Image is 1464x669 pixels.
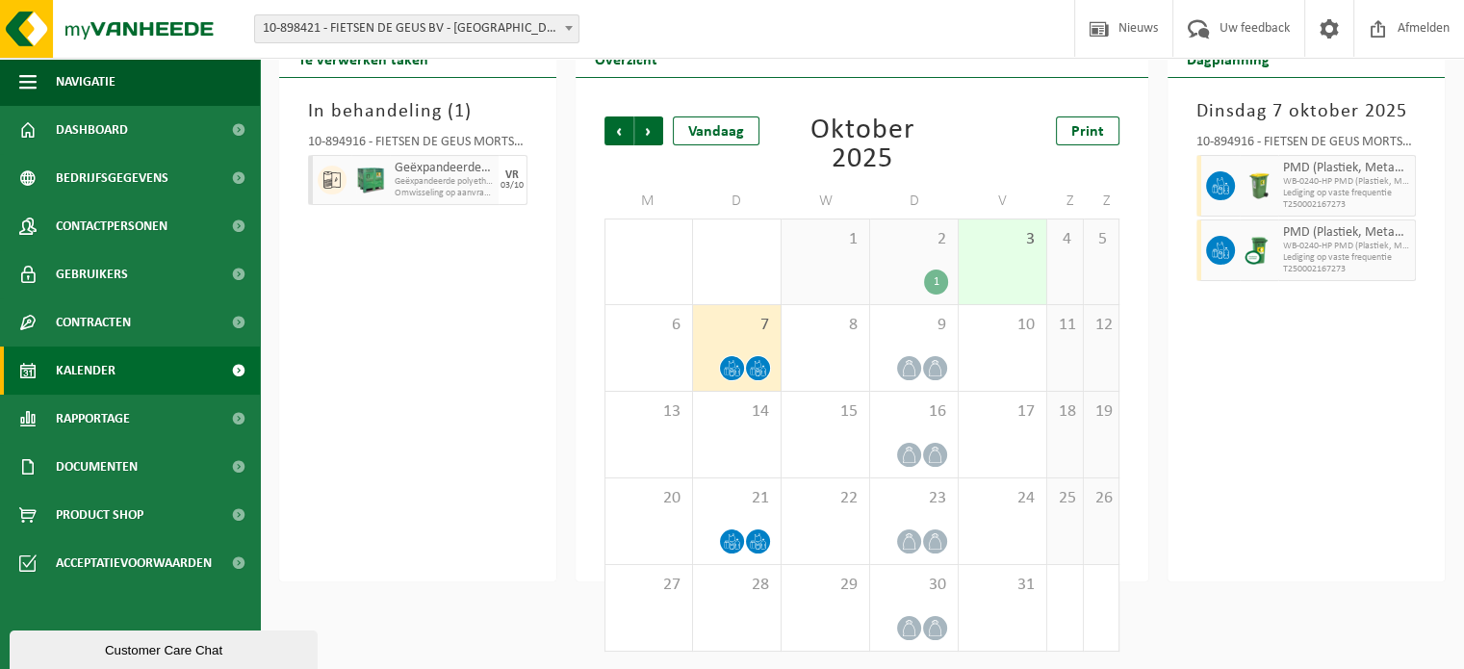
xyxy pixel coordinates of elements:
span: 12 [1093,315,1110,336]
span: 10-898421 - FIETSEN DE GEUS BV - ANTWERPEN [255,15,578,42]
span: Navigatie [56,58,116,106]
span: 10-898421 - FIETSEN DE GEUS BV - ANTWERPEN [254,14,579,43]
div: 10-894916 - FIETSEN DE GEUS MORTSEL - MORTSEL [308,136,527,155]
div: VR [505,169,519,181]
span: 8 [791,315,860,336]
span: 4 [1057,229,1072,250]
span: 15 [791,401,860,423]
span: 23 [880,488,948,509]
span: 24 [968,488,1037,509]
span: Lediging op vaste frequentie [1283,252,1410,264]
span: Omwisseling op aanvraag - op geplande route (incl. verwerking) [395,188,494,199]
span: Kalender [56,347,116,395]
span: Geëxpandeerde polyethyleen (EPE) [395,176,494,188]
span: Contactpersonen [56,202,167,250]
img: WB-0240-HPE-GN-50 [1245,171,1273,200]
span: 7 [703,315,771,336]
span: 3 [968,229,1037,250]
h3: Dinsdag 7 oktober 2025 [1196,97,1416,126]
div: Oktober 2025 [782,116,941,174]
span: 13 [615,401,682,423]
span: 29 [791,575,860,596]
span: Vorige [604,116,633,145]
a: Print [1056,116,1119,145]
span: 1 [791,229,860,250]
span: 31 [968,575,1037,596]
div: Vandaag [673,116,759,145]
span: 14 [703,401,771,423]
span: 2 [880,229,948,250]
span: 1 [454,102,465,121]
span: 9 [880,315,948,336]
span: Geëxpandeerde polyethyleen (EPE) [395,161,494,176]
span: 10 [968,315,1037,336]
td: W [782,184,870,219]
td: D [693,184,782,219]
span: 30 [880,575,948,596]
span: 6 [615,315,682,336]
img: PB-HB-1400-HPE-GN-01 [356,166,385,194]
td: M [604,184,693,219]
span: PMD (Plastiek, Metaal, Drankkartons) (bedrijven) [1283,225,1410,241]
span: 5 [1093,229,1110,250]
span: Bedrijfsgegevens [56,154,168,202]
span: 17 [968,401,1037,423]
span: Lediging op vaste frequentie [1283,188,1410,199]
span: WB-0240-HP PMD (Plastiek, Metaal, Drankkartons) (bedrijven) [1283,241,1410,252]
span: Acceptatievoorwaarden [56,539,212,587]
span: WB-0240-HP PMD (Plastiek, Metaal, Drankkartons) (bedrijven) [1283,176,1410,188]
td: Z [1084,184,1120,219]
span: Product Shop [56,491,143,539]
div: 10-894916 - FIETSEN DE GEUS MORTSEL - MORTSEL [1196,136,1416,155]
span: 27 [615,575,682,596]
td: V [959,184,1047,219]
span: T250002167273 [1283,199,1410,211]
span: 25 [1057,488,1072,509]
span: Rapportage [56,395,130,443]
span: 18 [1057,401,1072,423]
div: 03/10 [501,181,524,191]
span: Dashboard [56,106,128,154]
span: 19 [1093,401,1110,423]
span: 28 [703,575,771,596]
span: Gebruikers [56,250,128,298]
div: 1 [924,270,948,295]
td: Z [1047,184,1083,219]
iframe: chat widget [10,627,321,669]
span: Documenten [56,443,138,491]
img: WB-0240-CU [1245,236,1273,265]
span: Volgende [634,116,663,145]
span: 22 [791,488,860,509]
span: 21 [703,488,771,509]
h3: In behandeling ( ) [308,97,527,126]
span: T250002167273 [1283,264,1410,275]
span: 26 [1093,488,1110,509]
span: 20 [615,488,682,509]
span: PMD (Plastiek, Metaal, Drankkartons) (bedrijven) [1283,161,1410,176]
span: Print [1071,124,1104,140]
span: 16 [880,401,948,423]
span: 11 [1057,315,1072,336]
span: Contracten [56,298,131,347]
td: D [870,184,959,219]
